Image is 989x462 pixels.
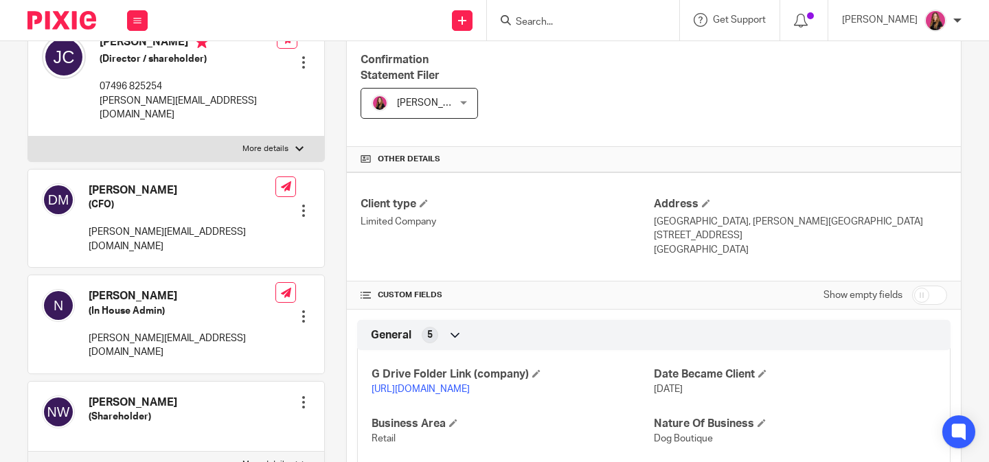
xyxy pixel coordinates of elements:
p: [GEOGRAPHIC_DATA] [654,243,947,257]
p: [STREET_ADDRESS] [654,229,947,242]
i: Primary [195,35,209,49]
p: [PERSON_NAME] [842,13,918,27]
span: General [371,328,411,343]
p: [PERSON_NAME][EMAIL_ADDRESS][DOMAIN_NAME] [89,225,275,253]
h4: [PERSON_NAME] [100,35,277,52]
span: Get Support [713,15,766,25]
h4: [PERSON_NAME] [89,395,177,410]
h4: [PERSON_NAME] [89,289,275,303]
p: 07496 825254 [100,80,277,93]
h4: Client type [361,197,654,211]
img: 17.png [924,10,946,32]
h4: Address [654,197,947,211]
span: Retail [372,434,396,443]
span: Other details [378,154,440,165]
img: svg%3E [42,35,86,79]
h4: Nature Of Business [654,417,936,431]
p: [PERSON_NAME][EMAIL_ADDRESS][DOMAIN_NAME] [100,94,277,122]
h5: (CFO) [89,198,275,211]
img: svg%3E [42,183,75,216]
input: Search [514,16,638,29]
a: [URL][DOMAIN_NAME] [372,384,470,394]
span: Confirmation Statement Filer [361,54,440,81]
h5: (Shareholder) [89,410,177,424]
img: 17.png [372,95,388,111]
h5: (In House Admin) [89,304,275,318]
h4: [PERSON_NAME] [89,183,275,198]
span: [PERSON_NAME] [397,98,473,108]
p: [GEOGRAPHIC_DATA], [PERSON_NAME][GEOGRAPHIC_DATA] [654,215,947,229]
img: Pixie [27,11,96,30]
img: svg%3E [42,395,75,428]
h5: (Director / shareholder) [100,52,277,66]
img: svg%3E [42,289,75,322]
p: [PERSON_NAME][EMAIL_ADDRESS][DOMAIN_NAME] [89,332,275,360]
h4: Business Area [372,417,654,431]
p: More details [242,143,288,154]
h4: Date Became Client [654,367,936,382]
p: Limited Company [361,215,654,229]
h4: G Drive Folder Link (company) [372,367,654,382]
span: Dog Boutique [654,434,713,443]
h4: CUSTOM FIELDS [361,290,654,301]
span: [DATE] [654,384,683,394]
span: 5 [427,328,433,342]
label: Show empty fields [823,288,902,302]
